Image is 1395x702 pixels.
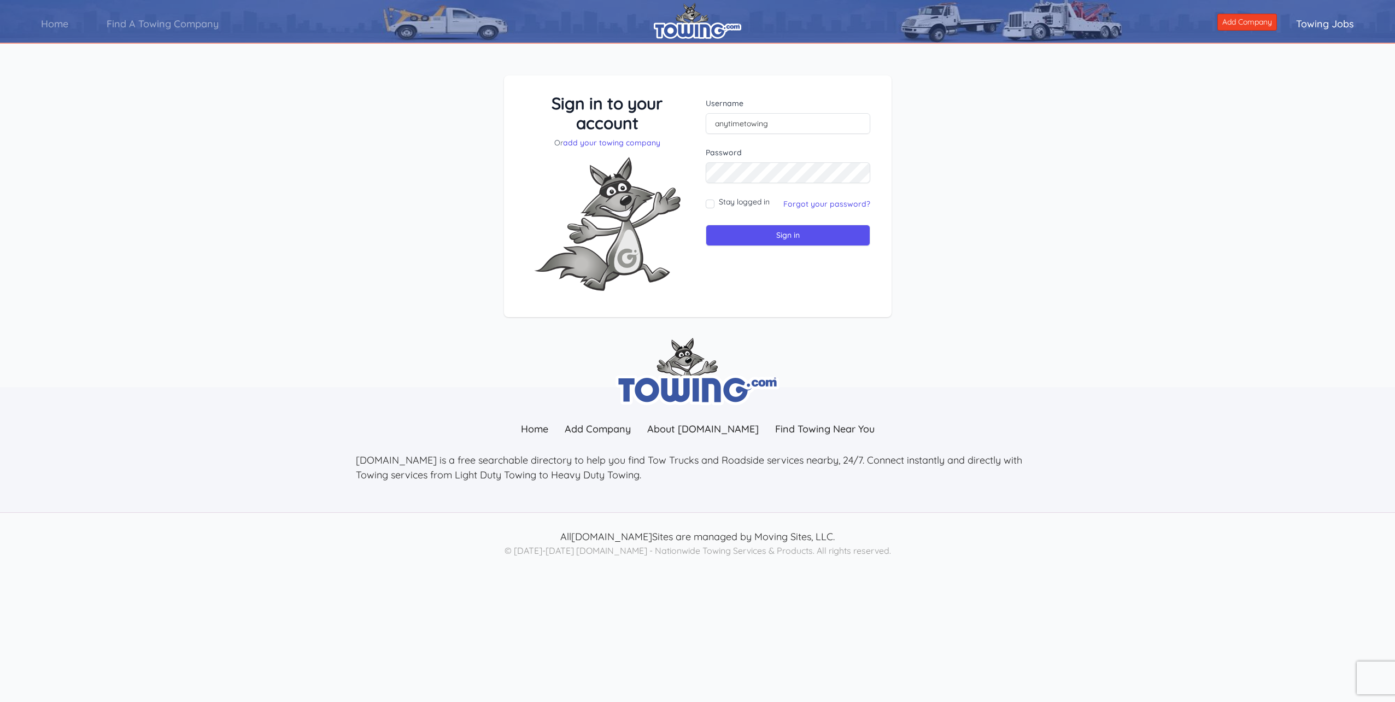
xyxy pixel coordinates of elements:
[556,417,639,441] a: Add Company
[87,8,238,39] a: Find A Towing Company
[719,196,770,207] label: Stay logged in
[639,417,767,441] a: About [DOMAIN_NAME]
[767,417,883,441] a: Find Towing Near You
[513,417,556,441] a: Home
[654,3,741,39] img: logo.png
[356,453,1039,482] p: [DOMAIN_NAME] is a free searchable directory to help you find Tow Trucks and Roadside services ne...
[525,148,689,300] img: Fox-Excited.png
[1217,14,1277,31] a: Add Company
[571,530,652,543] a: [DOMAIN_NAME]
[525,137,690,148] p: Or
[616,338,779,405] img: towing
[783,199,870,209] a: Forgot your password?
[356,529,1039,544] p: All Sites are managed by Moving Sites, LLC.
[525,93,690,133] h3: Sign in to your account
[505,545,891,556] span: © [DATE]-[DATE] [DOMAIN_NAME] - Nationwide Towing Services & Products. All rights reserved.
[706,98,870,109] label: Username
[706,147,870,158] label: Password
[563,138,660,148] a: add your towing company
[706,225,870,246] input: Sign in
[1277,8,1373,39] a: Towing Jobs
[22,8,87,39] a: Home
